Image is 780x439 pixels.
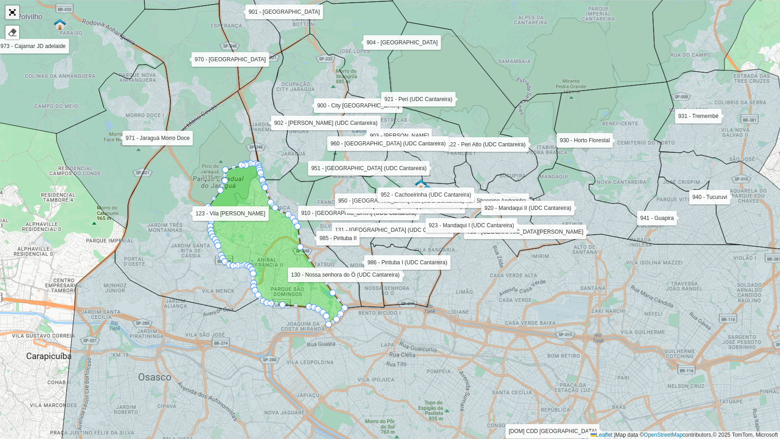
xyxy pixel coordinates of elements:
a: Abrir mapa em tela cheia [5,5,19,19]
div: Remover camada(s) [5,26,19,39]
img: UDC Cantareira [415,179,427,191]
a: OpenStreetMap [644,432,683,438]
img: Teste HB [54,18,66,30]
a: Leaflet [590,432,612,438]
img: PA DC [421,184,433,196]
div: Map data © contributors,© 2025 TomTom, Microsoft [588,431,780,439]
span: | [614,432,615,438]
